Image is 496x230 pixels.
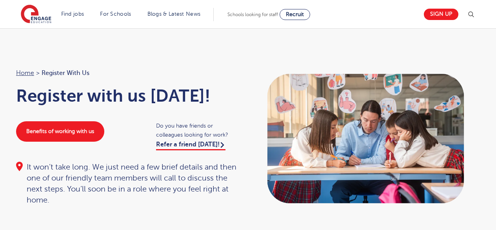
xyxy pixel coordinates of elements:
span: Do you have friends or colleagues looking for work? [156,121,240,139]
span: > [36,69,40,77]
a: Blogs & Latest News [147,11,201,17]
span: Recruit [286,11,304,17]
img: Engage Education [21,5,51,24]
nav: breadcrumb [16,68,240,78]
a: Home [16,69,34,77]
a: For Schools [100,11,131,17]
div: It won’t take long. We just need a few brief details and then one of our friendly team members wi... [16,162,240,206]
a: Benefits of working with us [16,121,104,142]
h1: Register with us [DATE]! [16,86,240,106]
span: Register with us [42,68,89,78]
a: Sign up [424,9,458,20]
span: Schools looking for staff [227,12,278,17]
a: Find jobs [61,11,84,17]
a: Recruit [280,9,310,20]
a: Refer a friend [DATE]! [156,141,225,150]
